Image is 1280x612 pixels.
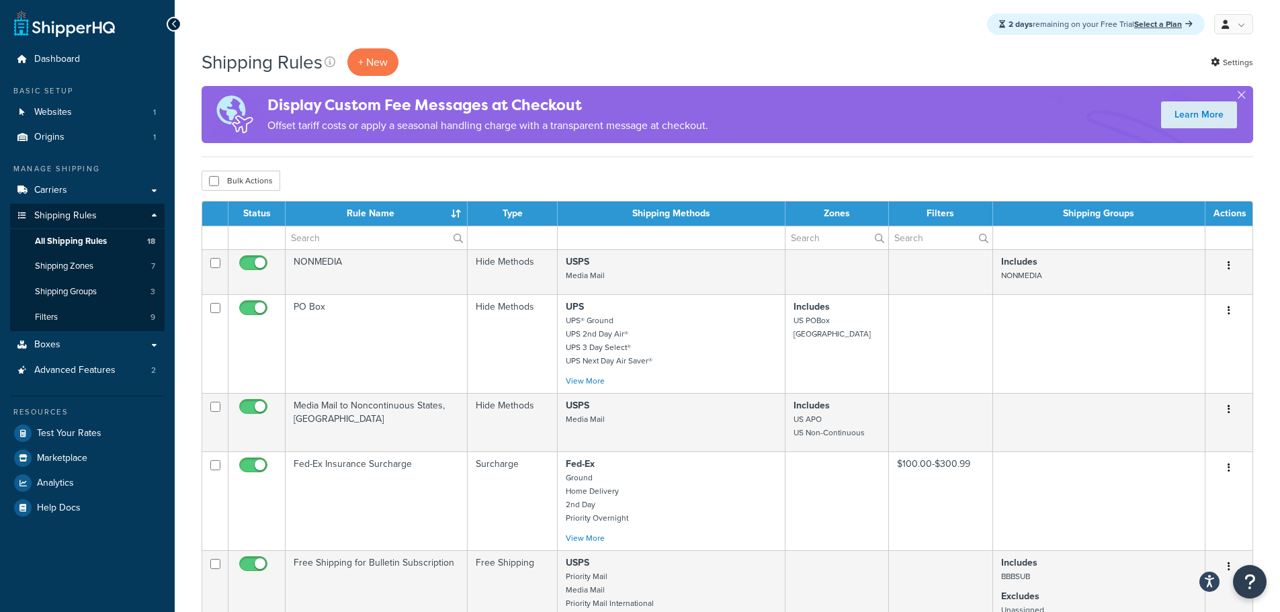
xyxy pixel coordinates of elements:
[10,47,165,72] a: Dashboard
[1001,570,1030,582] small: BBBSUB
[10,204,165,331] li: Shipping Rules
[10,358,165,383] li: Advanced Features
[10,471,165,495] li: Analytics
[468,294,558,393] td: Hide Methods
[1001,589,1039,603] strong: Excludes
[566,532,605,544] a: View More
[37,478,74,489] span: Analytics
[993,202,1205,226] th: Shipping Groups
[34,107,72,118] span: Websites
[566,413,605,425] small: Media Mail
[1001,255,1037,269] strong: Includes
[785,202,889,226] th: Zones
[34,210,97,222] span: Shipping Rules
[566,556,589,570] strong: USPS
[987,13,1205,35] div: remaining on your Free Trial
[151,312,155,323] span: 9
[566,472,628,524] small: Ground Home Delivery 2nd Day Priority Overnight
[566,398,589,412] strong: USPS
[37,428,101,439] span: Test Your Rates
[10,163,165,175] div: Manage Shipping
[34,185,67,196] span: Carriers
[1161,101,1237,128] a: Learn More
[10,100,165,125] li: Websites
[267,94,708,116] h4: Display Custom Fee Messages at Checkout
[566,300,584,314] strong: UPS
[566,457,595,471] strong: Fed-Ex
[566,255,589,269] strong: USPS
[347,48,398,76] p: + New
[14,10,115,37] a: ShipperHQ Home
[10,229,165,254] li: All Shipping Rules
[147,236,155,247] span: 18
[10,305,165,330] li: Filters
[10,406,165,418] div: Resources
[10,229,165,254] a: All Shipping Rules 18
[10,254,165,279] li: Shipping Zones
[286,202,468,226] th: Rule Name : activate to sort column ascending
[794,300,830,314] strong: Includes
[566,375,605,387] a: View More
[10,279,165,304] li: Shipping Groups
[286,393,468,451] td: Media Mail to Noncontinuous States, [GEOGRAPHIC_DATA]
[1001,556,1037,570] strong: Includes
[286,451,468,550] td: Fed-Ex Insurance Surcharge
[10,254,165,279] a: Shipping Zones 7
[10,125,165,150] a: Origins 1
[785,226,888,249] input: Search
[153,132,156,143] span: 1
[1233,565,1267,599] button: Open Resource Center
[37,453,87,464] span: Marketplace
[151,365,156,376] span: 2
[267,116,708,135] p: Offset tariff costs or apply a seasonal handling charge with a transparent message at checkout.
[1009,18,1033,30] strong: 2 days
[468,249,558,294] td: Hide Methods
[566,269,605,281] small: Media Mail
[794,314,871,340] small: US POBox [GEOGRAPHIC_DATA]
[10,333,165,357] a: Boxes
[889,226,992,249] input: Search
[468,451,558,550] td: Surcharge
[35,236,107,247] span: All Shipping Rules
[10,204,165,228] a: Shipping Rules
[10,446,165,470] a: Marketplace
[34,54,80,65] span: Dashboard
[10,305,165,330] a: Filters 9
[468,393,558,451] td: Hide Methods
[35,286,97,298] span: Shipping Groups
[10,125,165,150] li: Origins
[202,171,280,191] button: Bulk Actions
[1211,53,1253,72] a: Settings
[10,358,165,383] a: Advanced Features 2
[228,202,286,226] th: Status
[558,202,785,226] th: Shipping Methods
[10,496,165,520] a: Help Docs
[202,86,267,143] img: duties-banner-06bc72dcb5fe05cb3f9472aba00be2ae8eb53ab6f0d8bb03d382ba314ac3c341.png
[35,261,93,272] span: Shipping Zones
[286,294,468,393] td: PO Box
[202,49,323,75] h1: Shipping Rules
[34,339,60,351] span: Boxes
[1001,269,1042,281] small: NONMEDIA
[286,249,468,294] td: NONMEDIA
[37,502,81,514] span: Help Docs
[794,398,830,412] strong: Includes
[468,202,558,226] th: Type
[10,85,165,97] div: Basic Setup
[35,312,58,323] span: Filters
[10,421,165,445] li: Test Your Rates
[10,279,165,304] a: Shipping Groups 3
[1205,202,1252,226] th: Actions
[1134,18,1193,30] a: Select a Plan
[151,286,155,298] span: 3
[34,365,116,376] span: Advanced Features
[34,132,65,143] span: Origins
[10,178,165,203] a: Carriers
[153,107,156,118] span: 1
[286,226,467,249] input: Search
